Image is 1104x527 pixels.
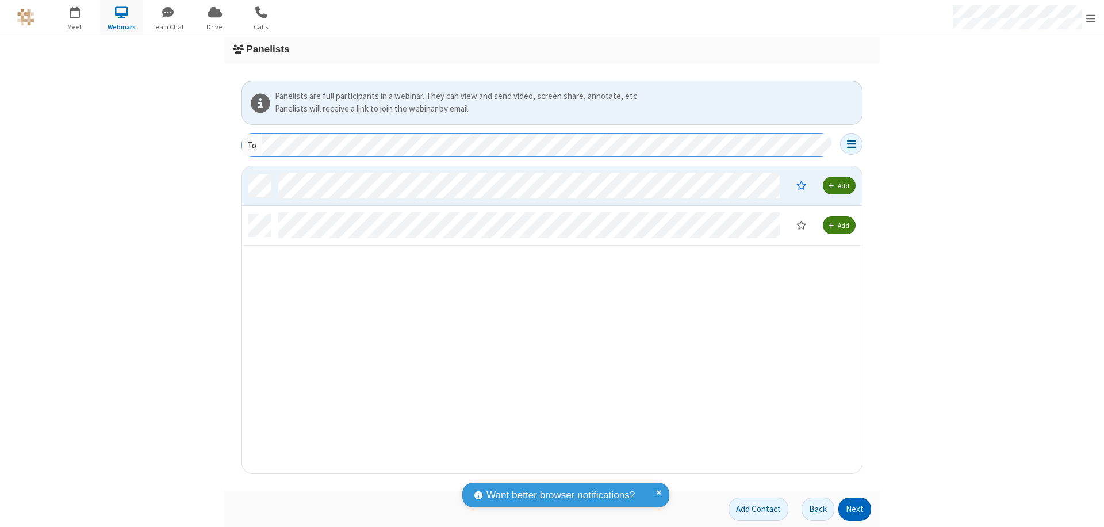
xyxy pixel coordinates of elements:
div: Panelists are full participants in a webinar. They can view and send video, screen share, annotat... [275,90,858,103]
span: Add Contact [736,503,781,514]
div: Panelists will receive a link to join the webinar by email. [275,102,858,116]
span: Add [838,181,849,190]
span: Webinars [100,22,143,32]
span: Add [838,221,849,230]
h3: Panelists [233,44,871,55]
span: Want better browser notifications? [486,488,635,503]
span: Calls [240,22,283,32]
span: Team Chat [147,22,190,32]
button: Add [823,177,856,194]
button: Back [802,498,834,521]
button: Open menu [840,133,862,155]
span: Meet [53,22,97,32]
img: QA Selenium DO NOT DELETE OR CHANGE [17,9,34,26]
span: Drive [193,22,236,32]
button: Add [823,216,856,234]
button: Moderator [788,215,814,235]
button: Moderator [788,175,814,195]
div: grid [242,166,863,475]
button: Add Contact [729,498,788,521]
button: Next [838,498,871,521]
div: To [242,134,262,156]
